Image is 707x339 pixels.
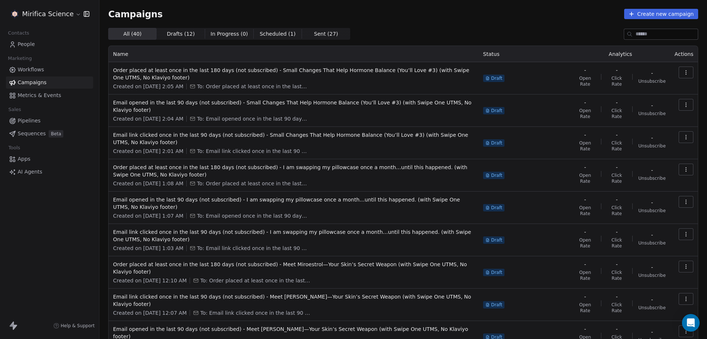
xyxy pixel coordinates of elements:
span: To: Email link clicked once in the last 90 days (not subscribed) [197,147,307,155]
span: Unsubscribe [639,111,666,117]
span: Draft [491,172,502,178]
a: Metrics & Events [6,89,93,101]
span: In Progress ( 0 ) [211,30,248,38]
span: Marketing [5,53,35,64]
span: Tools [5,142,23,153]
span: Click Rate [607,302,626,314]
span: - [584,228,586,236]
span: To: Email link clicked once in the last 90 days (not subscribed) [197,245,307,252]
span: Click Rate [607,205,626,217]
span: Created on [DATE] 12:10 AM [113,277,187,284]
a: Apps [6,153,93,165]
th: Name [109,46,479,62]
span: Unsubscribe [639,143,666,149]
span: Created on [DATE] 2:01 AM [113,147,183,155]
span: Contacts [5,28,32,39]
span: - [584,131,586,139]
span: Open Rate [575,75,595,87]
span: Draft [491,108,502,114]
span: Sequences [18,130,46,138]
span: Help & Support [61,323,95,329]
span: - [616,131,618,139]
span: Order placed at least once in the last 180 days (not subscribed) - Small Changes That Help Hormon... [113,67,474,81]
span: - [616,325,618,333]
span: Created on [DATE] 2:04 AM [113,115,183,122]
th: Analytics [571,46,670,62]
span: Unsubscribe [639,305,666,311]
span: - [651,167,653,174]
span: Open Rate [575,205,595,217]
span: - [651,231,653,239]
span: Open Rate [575,172,595,184]
span: People [18,40,35,48]
th: Actions [670,46,698,62]
span: - [616,261,618,268]
div: Open Intercom Messenger [682,314,700,332]
span: To: Email link clicked once in the last 90 days (not subscribed) [200,309,311,317]
span: Open Rate [575,237,595,249]
span: Unsubscribe [639,208,666,214]
a: Help & Support [53,323,95,329]
span: - [651,134,653,142]
button: Create new campaign [624,9,698,19]
span: Click Rate [607,75,626,87]
span: Unsubscribe [639,175,666,181]
span: Click Rate [607,108,626,119]
span: Draft [491,237,502,243]
span: Unsubscribe [639,240,666,246]
a: AI Agents [6,166,93,178]
span: Draft [491,270,502,275]
span: Created on [DATE] 12:07 AM [113,309,187,317]
span: - [616,196,618,203]
span: Email opened in the last 90 days (not subscribed) - I am swapping my pillowcase once a month…unti... [113,196,474,211]
span: To: Order placed at least once in the last 180 days (not subscribed) [200,277,311,284]
span: - [616,228,618,236]
a: Campaigns [6,76,93,89]
span: Sent ( 27 ) [314,30,338,38]
span: To: Order placed at least once in the last 180 days (not subscribed) [197,180,307,187]
span: Unsubscribe [639,272,666,278]
span: Mirifica Science [22,9,74,19]
span: Order placed at least once in the last 180 days (not subscribed) - I am swapping my pillowcase on... [113,164,474,178]
a: Pipelines [6,115,93,127]
span: Sales [5,104,24,115]
button: Mirifica Science [9,8,78,20]
span: - [616,164,618,171]
span: - [584,67,586,74]
span: Order placed at least once in the last 180 days (not subscribed) - Meet Miroestrol—Your Skin’s Se... [113,261,474,275]
span: Draft [491,302,502,308]
span: Scheduled ( 1 ) [260,30,296,38]
span: AI Agents [18,168,42,176]
span: To: Email opened once in the last 90 days (not subscribed) [197,115,307,122]
span: Click Rate [607,172,626,184]
span: Created on [DATE] 1:08 AM [113,180,183,187]
span: Drafts ( 12 ) [167,30,195,38]
img: MIRIFICA%20science_logo_icon-big.png [10,10,19,18]
span: - [616,67,618,74]
span: Draft [491,140,502,146]
span: Click Rate [607,140,626,152]
span: - [651,328,653,336]
span: Created on [DATE] 1:07 AM [113,212,183,220]
span: - [584,196,586,203]
span: Campaigns [18,79,46,86]
span: - [616,293,618,300]
span: Click Rate [607,237,626,249]
span: Email link clicked once in the last 90 days (not subscribed) - Meet [PERSON_NAME]—Your Skin’s Sec... [113,293,474,308]
a: People [6,38,93,50]
span: Email opened in the last 90 days (not subscribed) - Small Changes That Help Hormone Balance (You’... [113,99,474,114]
span: - [651,69,653,77]
span: Apps [18,155,31,163]
span: - [584,261,586,268]
span: Open Rate [575,270,595,281]
span: - [584,325,586,333]
span: Campaigns [108,9,163,19]
span: Open Rate [575,108,595,119]
span: Created on [DATE] 2:05 AM [113,83,183,90]
span: Click Rate [607,270,626,281]
th: Status [479,46,571,62]
span: - [584,293,586,300]
span: Workflows [18,66,44,74]
span: - [616,99,618,106]
span: - [584,164,586,171]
